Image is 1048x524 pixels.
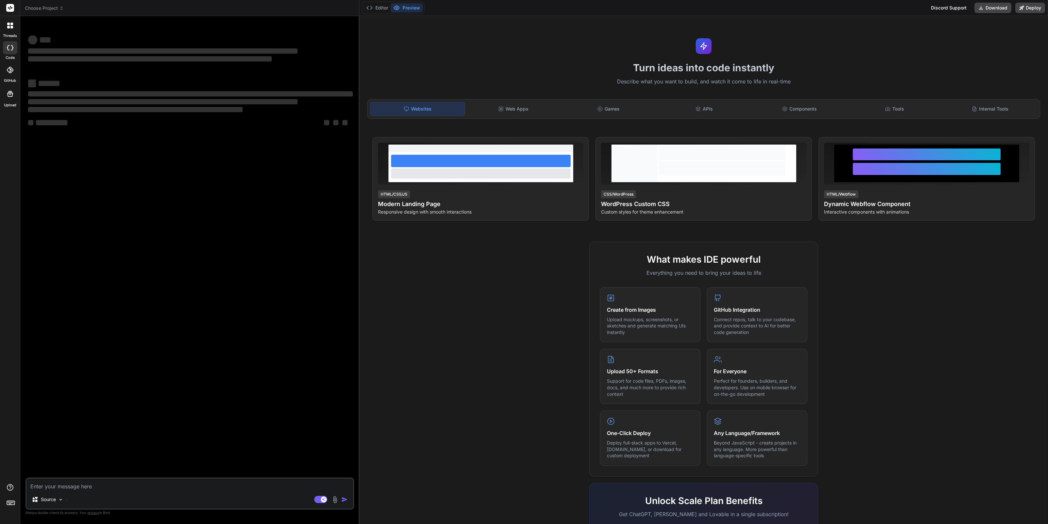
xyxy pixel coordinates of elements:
p: Responsive design with smooth interactions [378,209,583,215]
span: ‌ [28,48,298,54]
p: Everything you need to bring your ideas to life [600,269,807,277]
p: Perfect for founders, builders, and developers. Use on mobile browser for on-the-go development [714,378,800,397]
p: Upload mockups, screenshots, or sketches and generate matching UIs instantly [607,316,694,336]
button: Preview [391,3,423,12]
img: icon [341,496,348,503]
h4: Any Language/Framework [714,429,800,437]
h4: For Everyone [714,367,800,375]
label: code [6,55,15,61]
div: HTML/CSS/JS [378,190,410,198]
span: ‌ [333,120,338,125]
span: ‌ [324,120,329,125]
p: Support for code files, PDFs, images, docs, and much more to provide rich context [607,378,694,397]
span: ‌ [36,120,67,125]
p: Source [41,496,56,503]
img: attachment [331,496,339,503]
h4: One-Click Deploy [607,429,694,437]
div: Games [562,102,656,116]
div: HTML/Webflow [824,190,858,198]
span: ‌ [28,107,243,112]
div: CSS/WordPress [601,190,636,198]
h4: Upload 50+ Formats [607,367,694,375]
div: Websites [370,102,465,116]
p: Describe what you want to build, and watch it come to life in real-time [363,78,1044,86]
p: Get ChatGPT, [PERSON_NAME] and Lovable in a single subscription! [600,510,807,518]
h4: WordPress Custom CSS [601,200,806,209]
span: ‌ [28,56,272,61]
p: Beyond JavaScript - create projects in any language. More powerful than language-specific tools [714,440,800,459]
span: ‌ [28,99,298,104]
p: Interactive components with animations [824,209,1029,215]
span: ‌ [40,37,50,43]
div: Web Apps [466,102,560,116]
p: Connect repos, talk to your codebase, and provide context to AI for better code generation [714,316,800,336]
span: ‌ [342,120,348,125]
button: Download [974,3,1011,13]
div: Tools [848,102,942,116]
h4: Modern Landing Page [378,200,583,209]
button: Editor [364,3,391,12]
span: ‌ [28,120,33,125]
h2: What makes IDE powerful [600,253,807,266]
div: Internal Tools [943,102,1037,116]
p: Always double-check its answers. Your in Bind [26,510,354,516]
h2: Unlock Scale Plan Benefits [600,494,807,508]
p: Custom styles for theme enhancement [601,209,806,215]
p: Deploy full-stack apps to Vercel, [DOMAIN_NAME], or download for custom deployment [607,440,694,459]
div: Discord Support [927,3,971,13]
h4: GitHub Integration [714,306,800,314]
span: ‌ [28,91,353,96]
span: ‌ [28,35,37,44]
span: ‌ [39,81,60,86]
h4: Dynamic Webflow Component [824,200,1029,209]
div: Components [752,102,847,116]
button: Deploy [1015,3,1045,13]
span: Choose Project [25,5,64,11]
label: Upload [4,102,16,108]
label: GitHub [4,78,16,83]
h1: Turn ideas into code instantly [363,62,1044,74]
div: APIs [657,102,751,116]
span: privacy [88,511,99,515]
span: ‌ [28,79,36,87]
h4: Create from Images [607,306,694,314]
img: Pick Models [58,497,63,502]
label: threads [3,33,17,39]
